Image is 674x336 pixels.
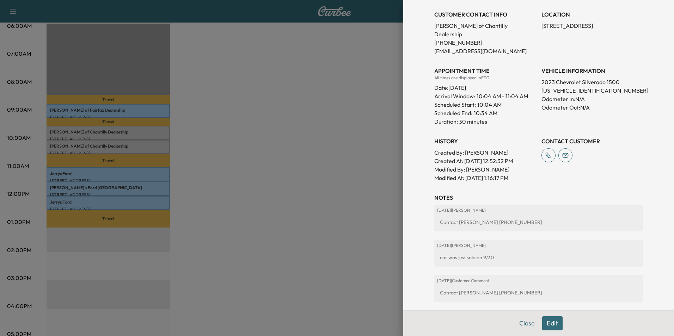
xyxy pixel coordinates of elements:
p: [PERSON_NAME] of Chantilly Dealership [434,21,536,38]
p: Modified At : [DATE] 1:16:17 PM [434,174,536,182]
div: Contact [PERSON_NAME] [PHONE_NUMBER] [437,216,640,229]
h3: CONTACT CUSTOMER [541,137,643,145]
h3: VEHICLE INFORMATION [541,67,643,75]
p: [DATE] | Customer Comment [437,278,640,284]
button: Edit [542,316,563,330]
p: 10:04 AM [477,100,502,109]
p: Scheduled Start: [434,100,476,109]
p: Scheduled End: [434,109,472,117]
p: Created At : [DATE] 12:52:32 PM [434,157,536,165]
p: [PHONE_NUMBER] [434,38,536,47]
p: [STREET_ADDRESS] [541,21,643,30]
span: 10:04 AM - 11:04 AM [477,92,528,100]
button: Close [515,316,539,330]
div: car was just sold on 9/30 [437,251,640,264]
p: Odometer Out: N/A [541,103,643,112]
h3: APPOINTMENT TIME [434,67,536,75]
p: 10:34 AM [474,109,497,117]
p: Duration: 30 minutes [434,117,536,126]
h3: NOTES [434,193,643,202]
h3: CUSTOMER CONTACT INFO [434,10,536,19]
p: Odometer In: N/A [541,95,643,103]
p: 2023 Chevrolet Silverado 1500 [541,78,643,86]
div: All times are displayed in EDT [434,75,536,81]
p: [US_VEHICLE_IDENTIFICATION_NUMBER] [541,86,643,95]
p: Modified By : [PERSON_NAME] [434,165,536,174]
div: Contact [PERSON_NAME] [PHONE_NUMBER] [437,286,640,299]
p: [DATE] | [PERSON_NAME] [437,207,640,213]
p: Arrival Window: [434,92,536,100]
div: Date: [DATE] [434,81,536,92]
p: Created By : [PERSON_NAME] [434,148,536,157]
p: [DATE] | [PERSON_NAME] [437,243,640,248]
h3: LOCATION [541,10,643,19]
p: [EMAIL_ADDRESS][DOMAIN_NAME] [434,47,536,55]
h3: History [434,137,536,145]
